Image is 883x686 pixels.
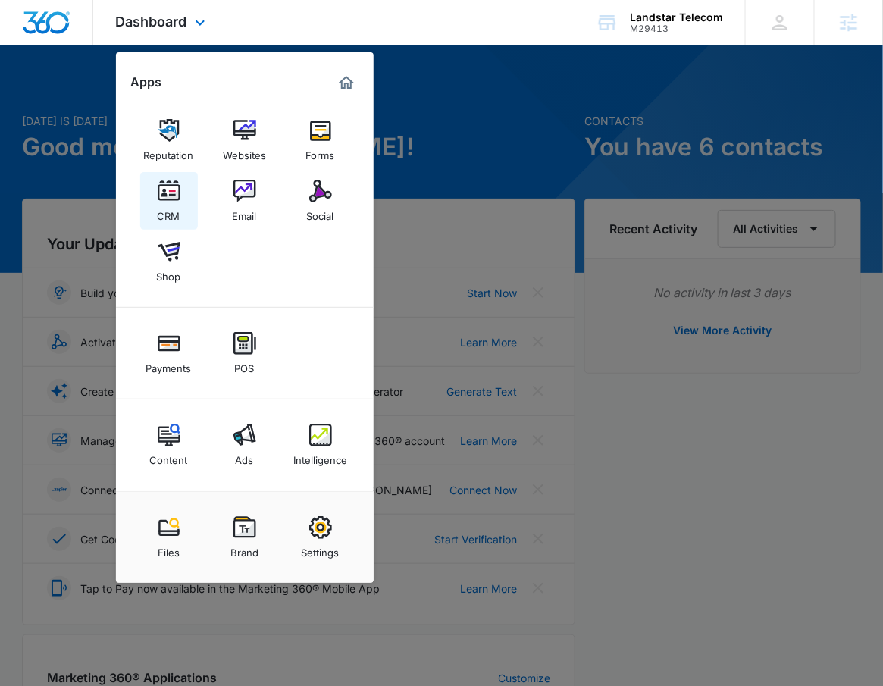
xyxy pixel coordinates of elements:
a: Content [140,416,198,474]
a: Files [140,509,198,566]
a: CRM [140,172,198,230]
a: Brand [216,509,274,566]
a: Websites [216,111,274,169]
div: Payments [146,355,192,374]
div: Files [158,539,180,559]
a: Ads [216,416,274,474]
a: Reputation [140,111,198,169]
div: account name [630,11,723,23]
div: Reputation [144,142,194,161]
a: POS [216,324,274,382]
div: Websites [223,142,266,161]
div: account id [630,23,723,34]
div: Settings [302,539,340,559]
div: Ads [236,446,254,466]
span: Dashboard [116,14,187,30]
div: Content [150,446,188,466]
a: Social [292,172,349,230]
a: Intelligence [292,416,349,474]
div: Intelligence [293,446,347,466]
div: Forms [306,142,335,161]
div: POS [235,355,255,374]
div: CRM [158,202,180,222]
div: Email [233,202,257,222]
h2: Apps [131,75,162,89]
a: Marketing 360® Dashboard [334,70,359,95]
a: Forms [292,111,349,169]
a: Payments [140,324,198,382]
a: Email [216,172,274,230]
div: Brand [230,539,258,559]
a: Shop [140,233,198,290]
div: Shop [157,263,181,283]
div: Social [307,202,334,222]
a: Settings [292,509,349,566]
